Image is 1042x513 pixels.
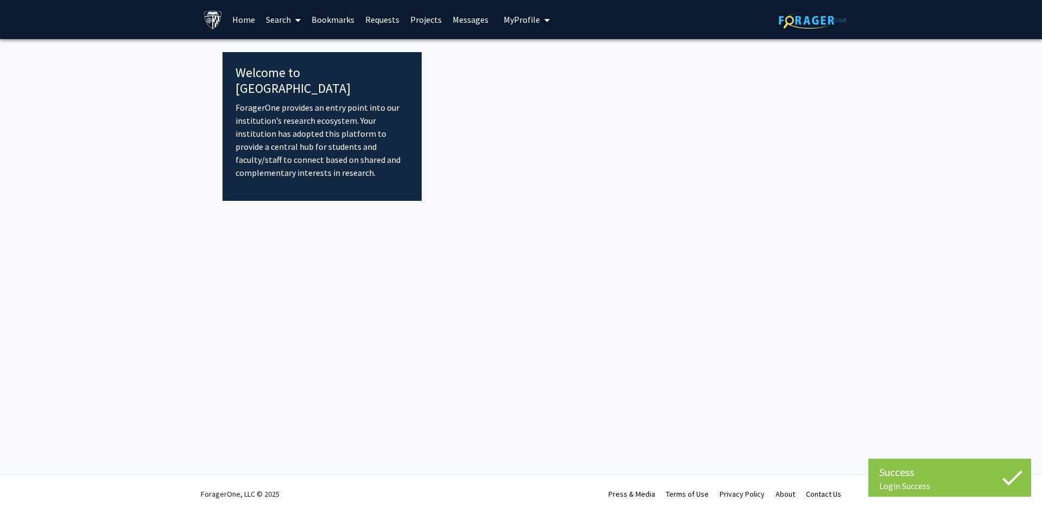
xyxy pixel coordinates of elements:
a: Privacy Policy [720,489,765,499]
a: Projects [405,1,447,39]
a: Contact Us [806,489,841,499]
p: ForagerOne provides an entry point into our institution’s research ecosystem. Your institution ha... [236,101,409,179]
div: Login Success [879,480,1020,491]
a: Terms of Use [666,489,709,499]
span: My Profile [504,14,540,25]
a: Search [260,1,306,39]
img: ForagerOne Logo [779,12,847,29]
a: Messages [447,1,494,39]
a: About [776,489,795,499]
a: Bookmarks [306,1,360,39]
h4: Welcome to [GEOGRAPHIC_DATA] [236,65,409,97]
div: Success [879,464,1020,480]
a: Press & Media [608,489,655,499]
div: ForagerOne, LLC © 2025 [201,475,279,513]
img: Johns Hopkins University Logo [204,10,223,29]
a: Requests [360,1,405,39]
a: Home [227,1,260,39]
